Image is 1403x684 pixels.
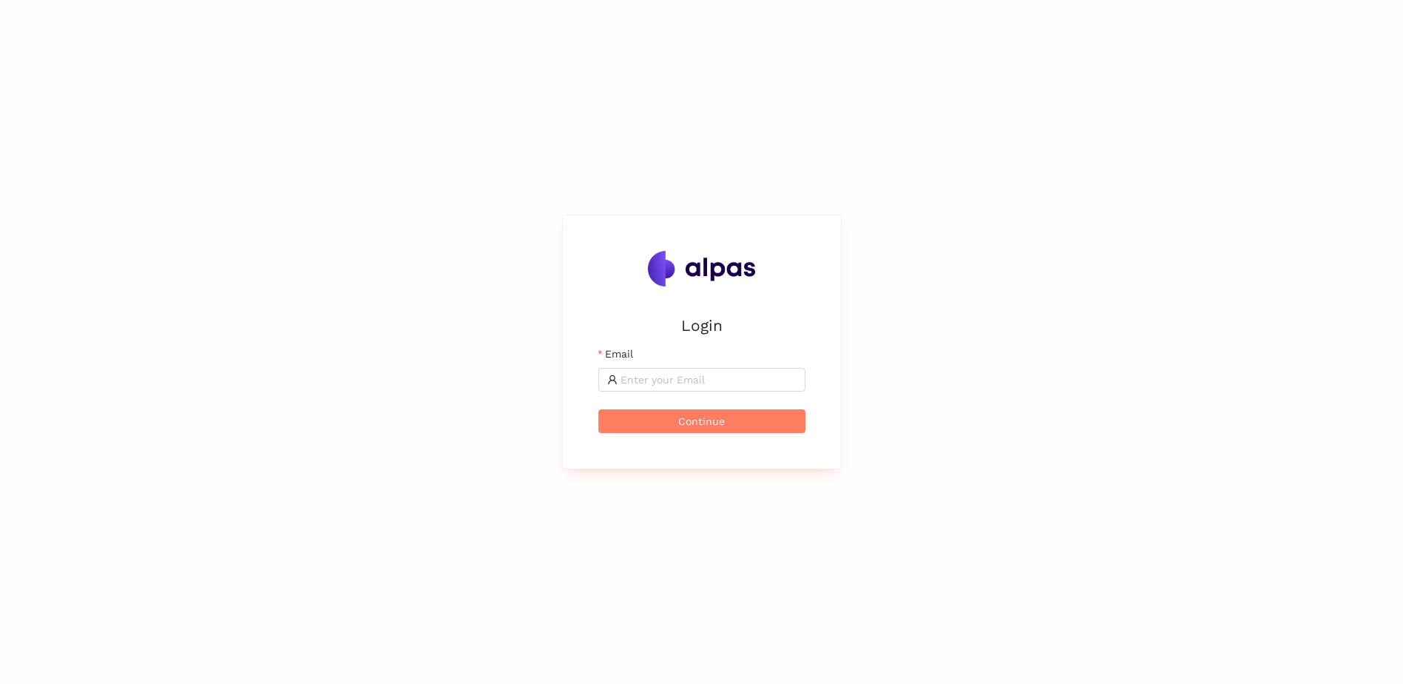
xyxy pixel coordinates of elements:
[648,251,756,286] img: Alpas.ai Logo
[621,372,797,388] input: Email
[607,375,618,385] span: user
[678,413,725,429] span: Continue
[598,346,633,362] label: Email
[598,409,805,433] button: Continue
[598,313,805,338] h2: Login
